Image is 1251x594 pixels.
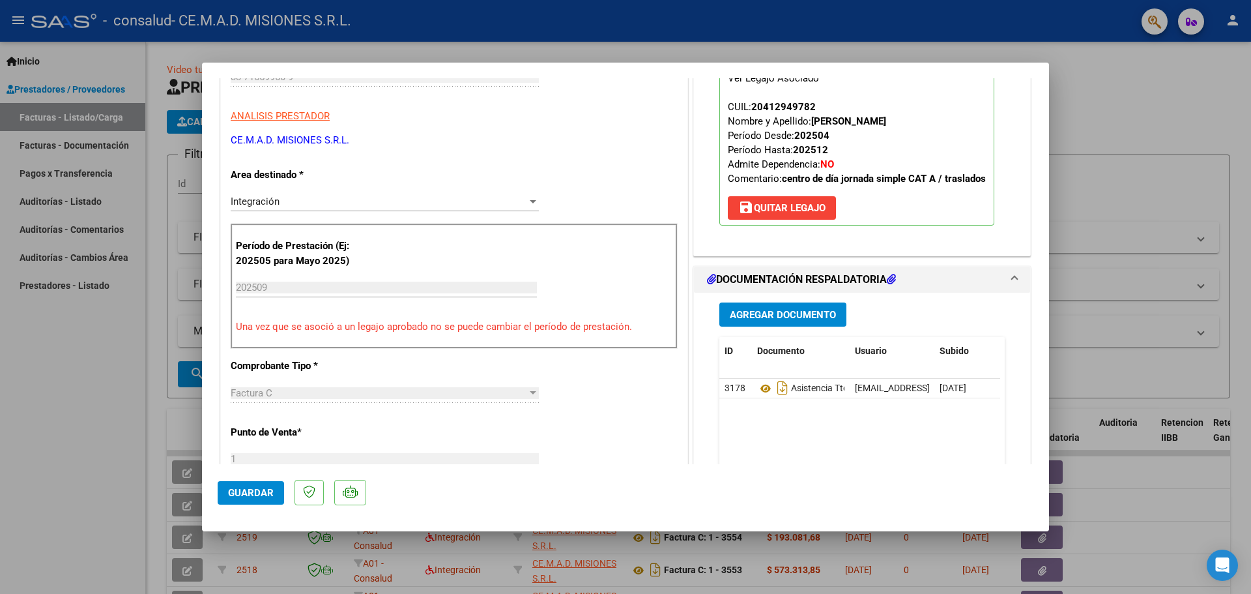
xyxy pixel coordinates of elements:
[231,133,678,148] p: CE.M.A.D. MISIONES S.R.L.
[231,110,330,122] span: ANALISIS PRESTADOR
[850,337,934,365] datatable-header-cell: Usuario
[774,378,791,398] i: Descargar documento
[719,303,846,327] button: Agregar Documento
[725,383,745,393] span: 3178
[757,346,805,356] span: Documento
[728,173,986,185] span: Comentario:
[728,196,836,220] button: Quitar Legajo
[999,337,1065,365] datatable-header-cell: Acción
[719,52,994,226] p: Legajo preaprobado para Período de Prestación:
[751,100,816,114] div: 20412949782
[811,115,886,127] strong: [PERSON_NAME]
[694,293,1030,563] div: DOCUMENTACIÓN RESPALDATORIA
[940,383,966,393] span: [DATE]
[934,337,999,365] datatable-header-cell: Subido
[757,383,883,394] span: Asistencia Tte 09 2025
[1207,550,1238,581] div: Open Intercom Messenger
[218,481,284,505] button: Guardar
[231,387,272,399] span: Factura C
[231,425,365,440] p: Punto de Venta
[728,101,986,185] span: CUIL: Nombre y Apellido: Período Desde: Período Hasta: Admite Dependencia:
[855,346,887,356] span: Usuario
[694,267,1030,293] mat-expansion-panel-header: DOCUMENTACIÓN RESPALDATORIA
[738,200,754,215] mat-icon: save
[236,239,367,268] p: Período de Prestación (Ej: 202505 para Mayo 2025)
[940,346,969,356] span: Subido
[236,319,672,334] p: Una vez que se asoció a un legajo aprobado no se puede cambiar el período de prestación.
[855,383,1114,393] span: [EMAIL_ADDRESS][DOMAIN_NAME] - CE.M.A.D MISIONES S.R.L.
[730,309,836,321] span: Agregar Documento
[725,346,733,356] span: ID
[228,487,274,499] span: Guardar
[794,130,829,141] strong: 202504
[728,71,819,85] div: Ver Legajo Asociado
[738,202,826,214] span: Quitar Legajo
[752,337,850,365] datatable-header-cell: Documento
[231,196,280,207] span: Integración
[782,173,986,185] strong: centro de día jornada simple CAT A / traslados
[707,272,896,288] h1: DOCUMENTACIÓN RESPALDATORIA
[231,359,365,374] p: Comprobante Tipo *
[719,337,752,365] datatable-header-cell: ID
[231,168,365,183] p: Area destinado *
[820,158,834,170] strong: NO
[793,144,828,156] strong: 202512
